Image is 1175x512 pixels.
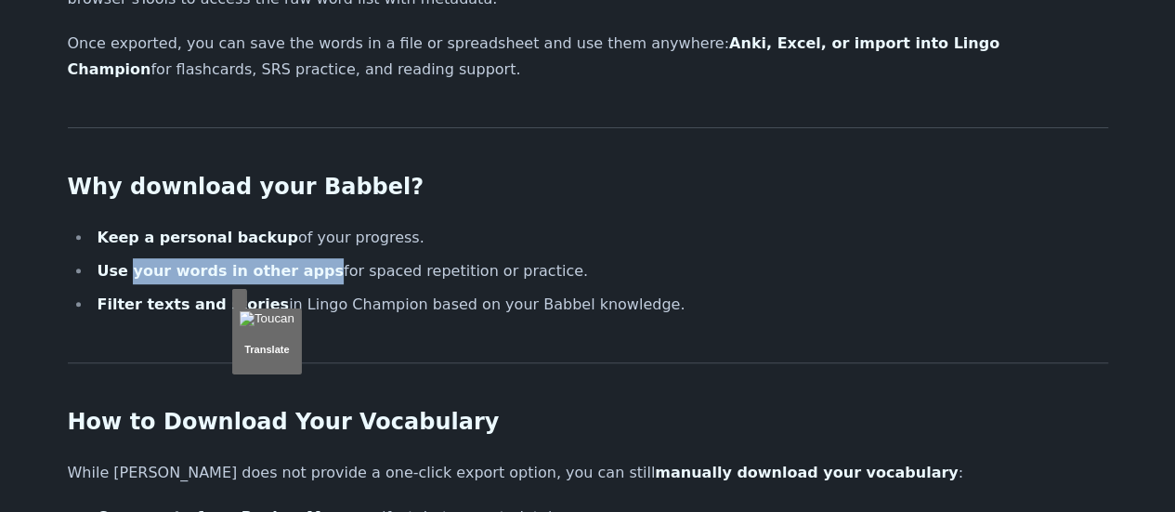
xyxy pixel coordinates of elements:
strong: Use your words in other apps [98,262,344,280]
strong: Anki, Excel, or import into Lingo Champion [68,34,999,78]
p: Once exported, you can save the words in a file or spreadsheet and use them anywhere: for flashca... [68,31,1108,83]
strong: Keep a personal backup [98,229,298,246]
li: for spaced repetition or practice. [92,258,1108,284]
strong: Filter texts and stories [98,295,290,313]
li: of your progress. [92,225,1108,251]
p: While [PERSON_NAME] does not provide a one-click export option, you can still : [68,460,1108,486]
h2: Why download your Babbel ? [68,173,1108,203]
strong: manually download your vocabulary [655,464,958,481]
h2: How to Download Your Vocabulary [68,408,1108,438]
li: in Lingo Champion based on your Babbel knowledge. [92,292,1108,318]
